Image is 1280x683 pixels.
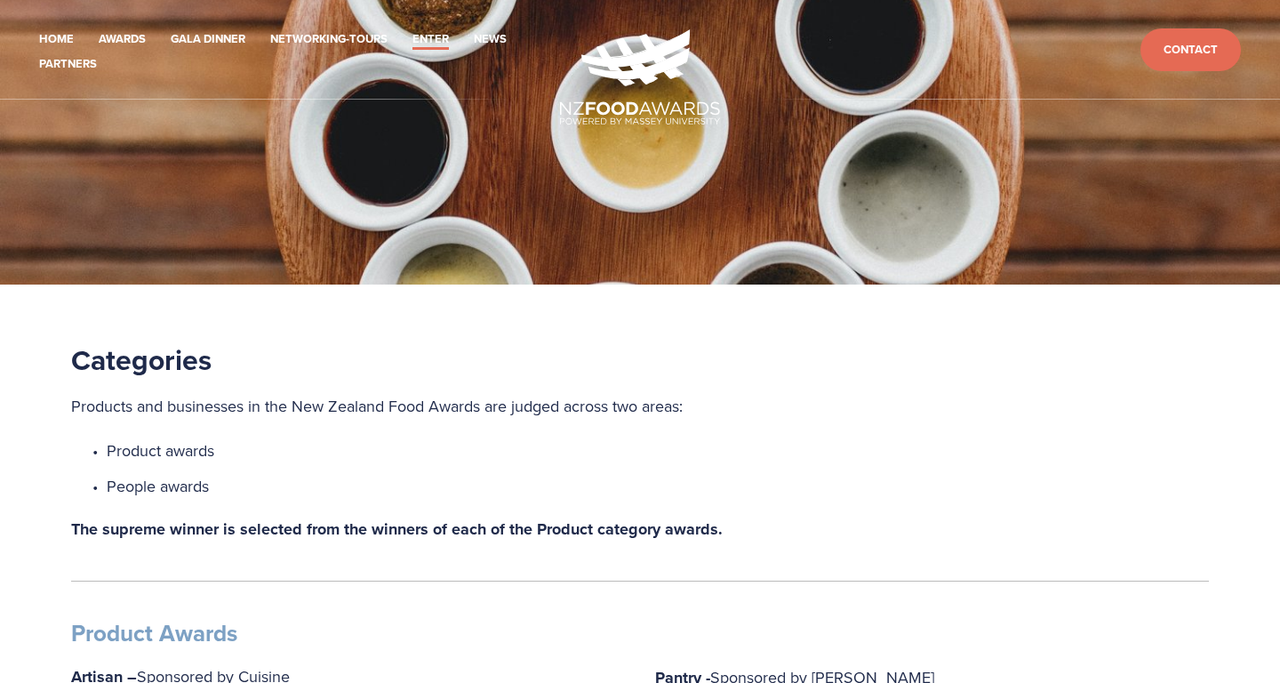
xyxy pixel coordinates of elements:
[39,54,97,75] a: Partners
[474,29,507,50] a: News
[107,437,1209,465] p: Product awards
[39,29,74,50] a: Home
[71,518,723,541] strong: The supreme winner is selected from the winners of each of the Product category awards.
[107,472,1209,501] p: People awards
[1140,28,1241,72] a: Contact
[171,29,245,50] a: Gala Dinner
[71,392,1209,421] p: Products and businesses in the New Zealand Food Awards are judged across two areas:
[99,29,146,50] a: Awards
[270,29,388,50] a: Networking-Tours
[412,29,449,50] a: Enter
[71,616,237,650] strong: Product Awards
[71,339,212,381] strong: Categories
